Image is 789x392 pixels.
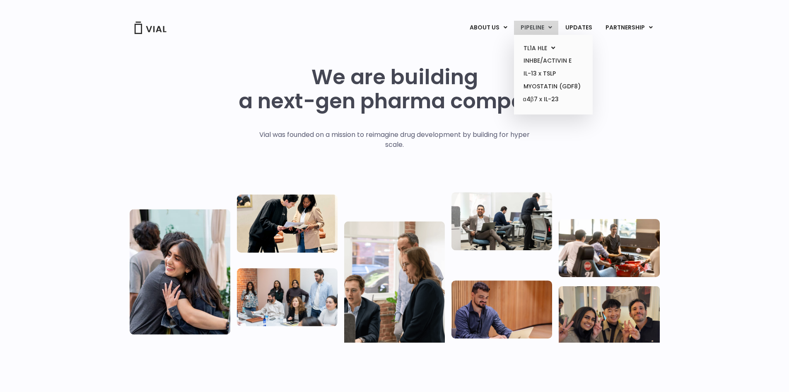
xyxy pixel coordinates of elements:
img: Group of 3 people smiling holding up the peace sign [559,286,659,346]
img: Group of people playing whirlyball [559,219,659,277]
a: ABOUT USMenu Toggle [463,21,514,35]
h1: We are building a next-gen pharma company [239,65,551,113]
a: MYOSTATIN (GDF8) [517,80,589,93]
a: UPDATES [559,21,598,35]
p: Vial was founded on a mission to reimagine drug development by building for hyper scale. [251,130,538,150]
img: Two people looking at a paper talking. [237,195,338,253]
a: α4β7 x IL-23 [517,93,589,106]
a: TL1A HLEMenu Toggle [517,42,589,55]
img: Three people working in an office [451,192,552,250]
img: Man working at a computer [451,280,552,338]
a: PARTNERSHIPMenu Toggle [599,21,659,35]
img: Group of three people standing around a computer looking at the screen [344,221,445,346]
a: PIPELINEMenu Toggle [514,21,558,35]
a: INHBE/ACTIVIN E [517,54,589,67]
a: IL-13 x TSLP [517,67,589,80]
img: Eight people standing and sitting in an office [237,268,338,326]
img: Vial Life [130,209,230,334]
img: Vial Logo [134,22,167,34]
